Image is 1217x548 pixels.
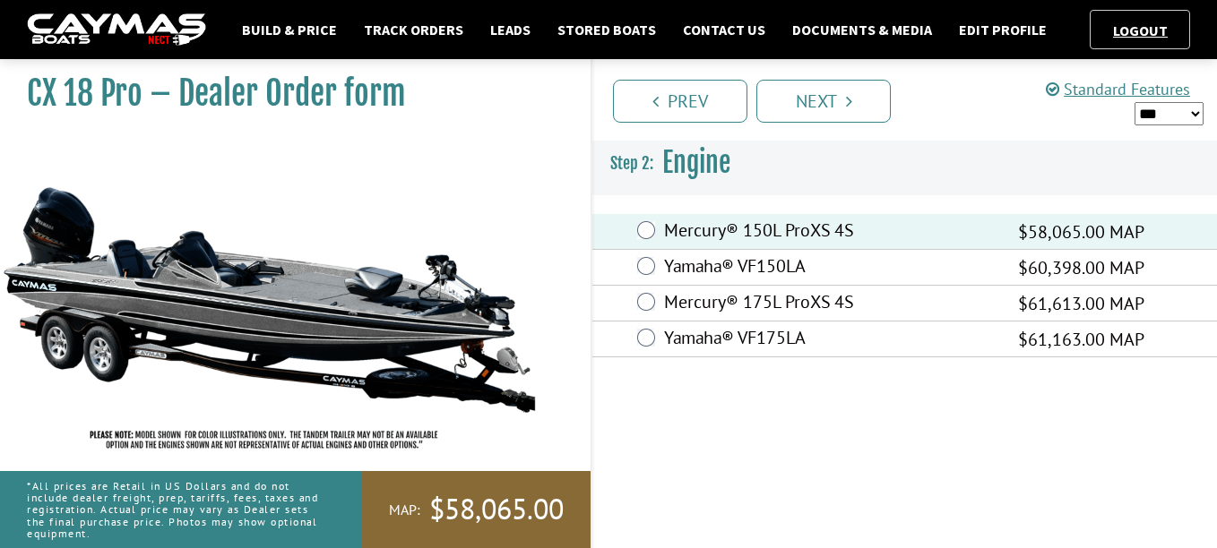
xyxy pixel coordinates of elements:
[233,18,346,41] a: Build & Price
[608,77,1217,123] ul: Pagination
[548,18,665,41] a: Stored Boats
[783,18,941,41] a: Documents & Media
[664,327,996,353] label: Yamaha® VF175LA
[613,80,747,123] a: Prev
[27,73,546,114] h1: CX 18 Pro – Dealer Order form
[756,80,891,123] a: Next
[950,18,1056,41] a: Edit Profile
[1018,326,1144,353] span: $61,163.00 MAP
[362,471,591,548] a: MAP:$58,065.00
[664,291,996,317] label: Mercury® 175L ProXS 4S
[389,501,420,519] span: MAP:
[1046,79,1190,99] a: Standard Features
[592,130,1217,196] h3: Engine
[674,18,774,41] a: Contact Us
[27,471,322,548] p: *All prices are Retail in US Dollars and do not include dealer freight, prep, tariffs, fees, taxe...
[1018,218,1144,245] span: $58,065.00 MAP
[481,18,539,41] a: Leads
[355,18,472,41] a: Track Orders
[1018,254,1144,281] span: $60,398.00 MAP
[1104,21,1177,39] a: Logout
[664,219,996,245] label: Mercury® 150L ProXS 4S
[664,255,996,281] label: Yamaha® VF150LA
[27,13,206,47] img: caymas-dealer-connect-2ed40d3bc7270c1d8d7ffb4b79bf05adc795679939227970def78ec6f6c03838.gif
[429,491,564,528] span: $58,065.00
[1018,290,1144,317] span: $61,613.00 MAP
